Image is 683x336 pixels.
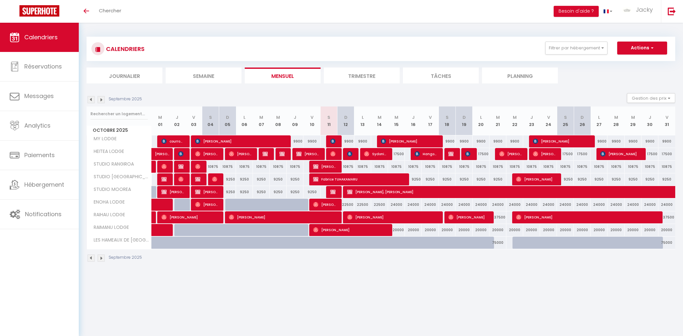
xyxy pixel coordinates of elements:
div: 20000 [506,224,523,236]
abbr: D [226,114,229,120]
th: 14 [371,106,388,135]
span: [PERSON_NAME] [533,135,589,147]
div: 10875 [455,161,472,173]
div: 9900 [287,135,303,147]
span: ENOHA LODGE [88,199,126,206]
div: 10875 [388,161,405,173]
th: 03 [185,106,202,135]
div: 10875 [439,161,455,173]
abbr: M [259,114,263,120]
abbr: V [429,114,432,120]
th: 08 [270,106,287,135]
div: 24000 [540,199,557,211]
span: HEITEA LODGE [88,148,126,155]
div: 24000 [405,199,422,211]
h3: CALENDRIERS [104,42,145,56]
img: Super Booking [19,5,59,17]
div: 10875 [642,161,658,173]
span: [PERSON_NAME] [313,224,386,236]
abbr: M [631,114,635,120]
div: 10875 [422,161,439,173]
span: [PERSON_NAME] [330,148,336,160]
div: 10875 [287,161,303,173]
span: Réservations [24,62,62,70]
span: [PERSON_NAME] [296,148,319,160]
div: 20000 [574,224,591,236]
div: 10875 [574,161,591,173]
abbr: D [463,114,466,120]
div: 9250 [405,173,422,185]
th: 10 [303,106,320,135]
th: 02 [169,106,185,135]
div: 9900 [607,135,624,147]
div: 10875 [219,161,236,173]
span: [PERSON_NAME] [195,198,218,211]
div: 10875 [557,161,574,173]
div: 9250 [303,186,320,198]
abbr: L [362,114,364,120]
img: logout [668,7,676,15]
th: 25 [557,106,574,135]
div: 24000 [455,199,472,211]
abbr: M [394,114,398,120]
th: 27 [591,106,607,135]
div: 24000 [625,199,642,211]
div: 9900 [473,135,489,147]
span: [PERSON_NAME], [PERSON_NAME] [330,186,336,198]
div: 24000 [388,199,405,211]
abbr: J [176,114,178,120]
span: [PERSON_NAME], [PERSON_NAME] [313,160,336,173]
th: 31 [658,106,675,135]
div: 9250 [642,173,658,185]
abbr: V [311,114,313,120]
span: [PERSON_NAME] [381,135,437,147]
div: 9250 [439,173,455,185]
button: Actions [617,42,667,55]
span: STUDIO RANGIROA [88,161,135,168]
div: 9250 [253,173,270,185]
div: 9900 [591,135,607,147]
abbr: M [276,114,280,120]
span: Messages [24,92,54,100]
li: Journalier [87,68,162,83]
div: 9250 [625,173,642,185]
th: 29 [625,106,642,135]
div: 9900 [439,135,455,147]
div: 20000 [523,224,540,236]
span: [PERSON_NAME] [195,135,285,147]
span: Sydonia Poenisch [364,148,386,160]
span: tetoofa virginie [347,148,353,160]
abbr: V [547,114,550,120]
span: [PERSON_NAME]-Tinorua [161,160,167,173]
abbr: M [158,114,162,120]
div: 9250 [422,173,439,185]
div: 24000 [591,199,607,211]
div: 22500 [371,199,388,211]
th: 13 [354,106,371,135]
span: [PERSON_NAME] [195,160,201,173]
input: Rechercher un logement... [90,108,148,120]
th: 17 [422,106,439,135]
img: ... [622,7,632,13]
span: [PERSON_NAME] [178,173,184,185]
div: 24000 [642,199,658,211]
th: 12 [337,106,354,135]
div: 22500 [337,199,354,211]
div: 10875 [591,161,607,173]
div: 17500 [388,148,405,160]
span: RAIHAU LODGE [88,211,127,218]
span: courroux maxime [161,135,184,147]
div: 20000 [540,224,557,236]
div: 9250 [270,173,287,185]
div: 24000 [607,199,624,211]
button: Filtrer par hébergement [545,42,607,55]
div: 24000 [489,199,506,211]
div: 17500 [642,148,658,160]
div: 9900 [354,135,371,147]
div: 10875 [523,161,540,173]
span: [PERSON_NAME] [465,148,471,160]
div: 24000 [506,199,523,211]
li: Semaine [166,68,241,83]
div: 9250 [219,173,236,185]
abbr: L [243,114,245,120]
